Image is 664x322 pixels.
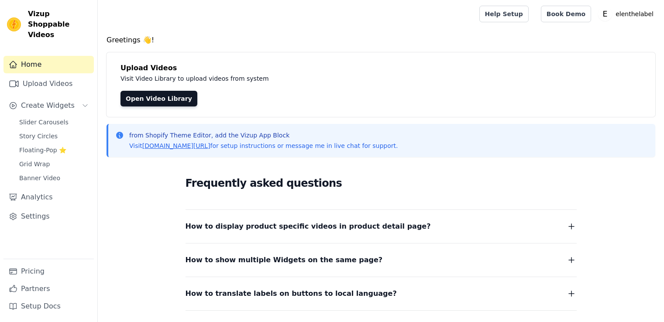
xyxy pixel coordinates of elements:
[14,116,94,128] a: Slider Carousels
[14,172,94,184] a: Banner Video
[19,132,58,140] span: Story Circles
[7,17,21,31] img: Vizup
[3,263,94,280] a: Pricing
[186,288,577,300] button: How to translate labels on buttons to local language?
[120,73,512,84] p: Visit Video Library to upload videos from system
[120,63,641,73] h4: Upload Videos
[107,35,655,45] h4: Greetings 👋!
[14,130,94,142] a: Story Circles
[186,288,397,300] span: How to translate labels on buttons to local language?
[186,220,577,233] button: How to display product specific videos in product detail page?
[129,141,398,150] p: Visit for setup instructions or message me in live chat for support.
[186,175,577,192] h2: Frequently asked questions
[479,6,529,22] a: Help Setup
[186,254,383,266] span: How to show multiple Widgets on the same page?
[3,208,94,225] a: Settings
[186,254,577,266] button: How to show multiple Widgets on the same page?
[21,100,75,111] span: Create Widgets
[186,220,431,233] span: How to display product specific videos in product detail page?
[14,144,94,156] a: Floating-Pop ⭐
[3,298,94,315] a: Setup Docs
[19,174,60,182] span: Banner Video
[14,158,94,170] a: Grid Wrap
[19,118,69,127] span: Slider Carousels
[541,6,591,22] a: Book Demo
[3,280,94,298] a: Partners
[19,160,50,168] span: Grid Wrap
[142,142,210,149] a: [DOMAIN_NAME][URL]
[19,146,66,154] span: Floating-Pop ⭐
[129,131,398,140] p: from Shopify Theme Editor, add the Vizup App Block
[120,91,197,106] a: Open Video Library
[3,188,94,206] a: Analytics
[598,6,657,22] button: E elenthelabel
[612,6,657,22] p: elenthelabel
[28,9,90,40] span: Vizup Shoppable Videos
[3,56,94,73] a: Home
[3,97,94,114] button: Create Widgets
[603,10,608,18] text: E
[3,75,94,92] a: Upload Videos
